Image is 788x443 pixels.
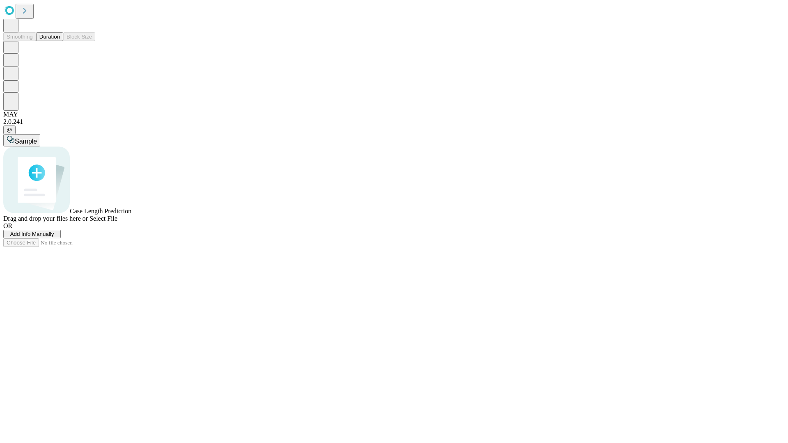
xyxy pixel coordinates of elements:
[3,111,785,118] div: MAY
[89,215,117,222] span: Select File
[63,32,95,41] button: Block Size
[3,126,16,134] button: @
[3,215,88,222] span: Drag and drop your files here or
[15,138,37,145] span: Sample
[3,118,785,126] div: 2.0.241
[10,231,54,237] span: Add Info Manually
[3,134,40,146] button: Sample
[3,32,36,41] button: Smoothing
[70,208,131,215] span: Case Length Prediction
[7,127,12,133] span: @
[36,32,63,41] button: Duration
[3,230,61,238] button: Add Info Manually
[3,222,12,229] span: OR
